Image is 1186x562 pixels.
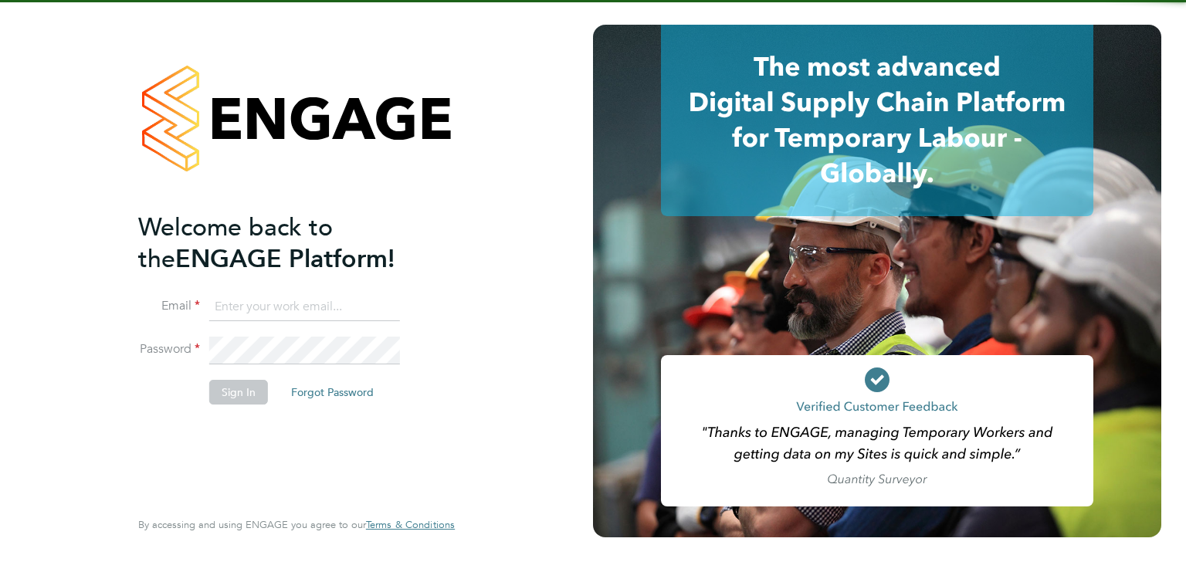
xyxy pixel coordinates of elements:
span: Welcome back to the [138,212,333,274]
button: Forgot Password [279,380,386,405]
label: Password [138,341,200,357]
span: By accessing and using ENGAGE you agree to our [138,518,455,531]
button: Sign In [209,380,268,405]
h2: ENGAGE Platform! [138,212,439,275]
input: Enter your work email... [209,293,400,321]
span: Terms & Conditions [366,518,455,531]
a: Terms & Conditions [366,519,455,531]
label: Email [138,298,200,314]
